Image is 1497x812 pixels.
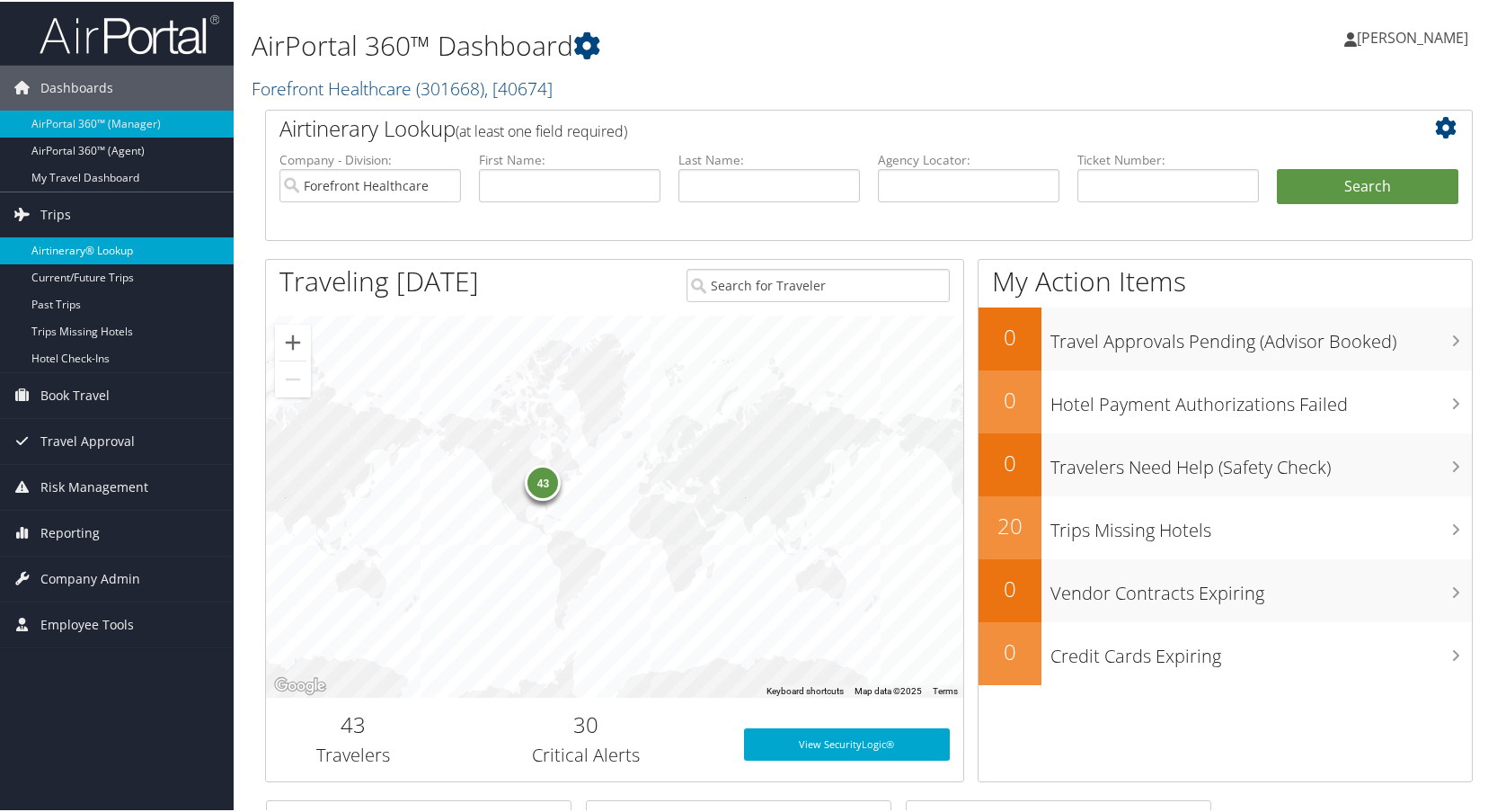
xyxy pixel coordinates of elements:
[279,708,427,738] h2: 43
[454,708,717,738] h2: 30
[40,64,113,109] span: Dashboards
[979,320,1041,351] h2: 0
[40,601,134,646] span: Employee Tools
[275,360,311,396] button: Zoom out
[40,555,140,600] span: Company Admin
[979,558,1472,620] a: 0Vendor Contracts Expiring
[979,261,1472,299] h1: My Action Items
[979,620,1472,683] a: 0Credit Cards Expiring
[933,684,958,694] a: Terms (opens in new tab)
[979,383,1041,414] h2: 0
[979,369,1472,432] a: 0Hotel Payment Authorizations Failed
[678,149,860,167] label: Last Name:
[270,673,330,696] a: Open this area in Google Maps (opens a new window)
[979,572,1041,602] h2: 0
[979,495,1472,558] a: 20Trips Missing Hotels
[40,12,219,54] img: airportal-logo.png
[1277,167,1458,203] button: Search
[279,741,427,766] h3: Travelers
[40,509,100,554] span: Reporting
[484,75,553,99] span: , [ 40674 ]
[1357,26,1468,46] span: [PERSON_NAME]
[979,432,1472,495] a: 0Travelers Need Help (Safety Check)
[979,446,1041,477] h2: 0
[252,75,553,99] a: Forefront Healthcare
[744,727,950,759] a: View SecurityLogic®
[979,306,1472,369] a: 0Travel Approvals Pending (Advisor Booked)
[279,149,461,167] label: Company - Division:
[270,673,330,696] img: Google
[1050,570,1472,604] h3: Vendor Contracts Expiring
[416,75,484,99] span: ( 301668 )
[1050,444,1472,478] h3: Travelers Need Help (Safety Check)
[766,683,844,696] button: Keyboard shortcuts
[40,463,148,508] span: Risk Management
[1077,149,1259,167] label: Ticket Number:
[1344,9,1486,63] a: [PERSON_NAME]
[40,371,110,416] span: Book Travel
[1050,633,1472,667] h3: Credit Cards Expiring
[454,741,717,766] h3: Critical Alerts
[878,149,1059,167] label: Agency Locator:
[1050,318,1472,352] h3: Travel Approvals Pending (Advisor Booked)
[979,635,1041,665] h2: 0
[275,323,311,359] button: Zoom in
[1050,507,1472,541] h3: Trips Missing Hotels
[40,191,71,236] span: Trips
[855,684,922,694] span: Map data ©2025
[456,120,627,139] span: (at least one field required)
[1050,381,1472,415] h3: Hotel Payment Authorizations Failed
[279,112,1358,142] h2: Airtinerary Lookup
[40,417,135,462] span: Travel Approval
[279,261,479,299] h1: Traveling [DATE]
[686,267,950,300] input: Search for Traveler
[525,463,561,499] div: 43
[479,149,660,167] label: First Name:
[979,509,1041,540] h2: 20
[252,25,1075,63] h1: AirPortal 360™ Dashboard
